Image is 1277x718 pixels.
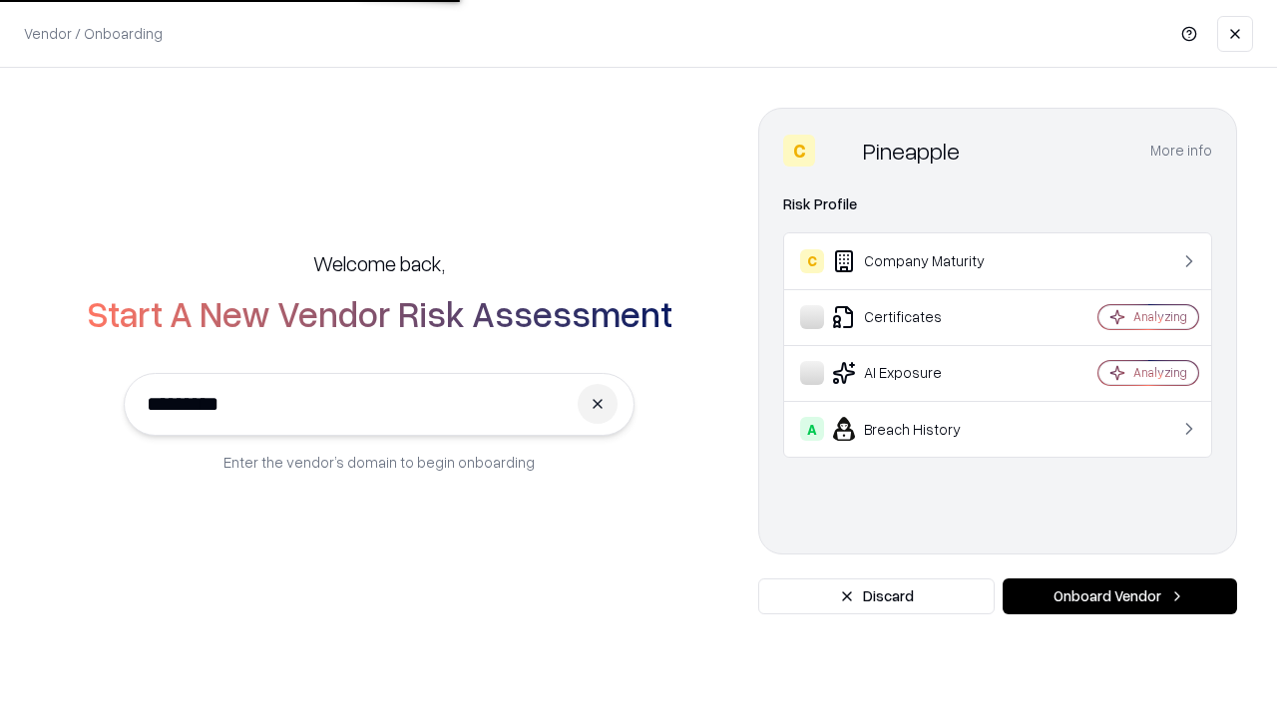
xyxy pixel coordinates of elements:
[823,135,855,167] img: Pineapple
[223,452,535,473] p: Enter the vendor’s domain to begin onboarding
[1150,133,1212,169] button: More info
[1003,578,1237,614] button: Onboard Vendor
[783,135,815,167] div: C
[783,192,1212,216] div: Risk Profile
[800,361,1039,385] div: AI Exposure
[800,249,824,273] div: C
[800,417,1039,441] div: Breach History
[24,23,163,44] p: Vendor / Onboarding
[313,249,445,277] h5: Welcome back,
[758,578,995,614] button: Discard
[800,417,824,441] div: A
[863,135,960,167] div: Pineapple
[87,293,672,333] h2: Start A New Vendor Risk Assessment
[800,305,1039,329] div: Certificates
[1133,364,1187,381] div: Analyzing
[800,249,1039,273] div: Company Maturity
[1133,308,1187,325] div: Analyzing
